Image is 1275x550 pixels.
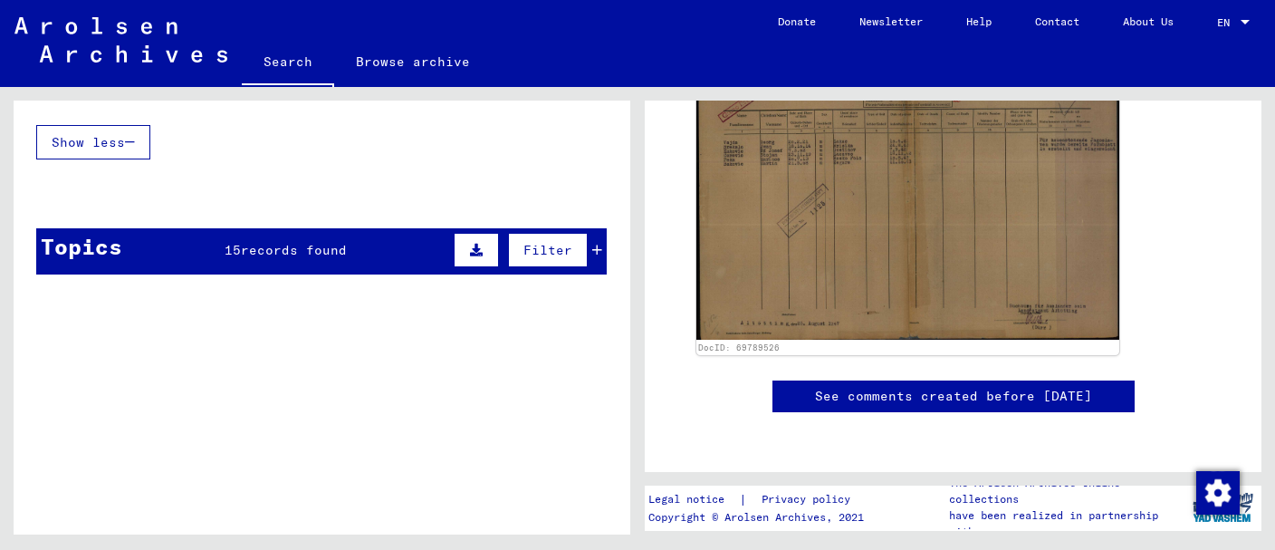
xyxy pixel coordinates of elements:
[1195,470,1239,514] div: Change consent
[41,230,122,263] div: Topics
[36,125,150,159] button: Show less
[648,490,872,509] div: |
[14,17,227,63] img: Arolsen_neg.svg
[52,134,125,150] span: Show less
[949,475,1184,507] p: The Arolsen Archives online collections
[815,387,1092,406] a: See comments created before [DATE]
[225,242,241,258] span: 15
[747,490,872,509] a: Privacy policy
[1189,485,1257,530] img: yv_logo.png
[648,490,739,509] a: Legal notice
[241,242,347,258] span: records found
[696,39,1119,340] img: 001.jpg
[523,242,572,258] span: Filter
[698,343,780,352] a: DocID: 69789526
[949,507,1184,540] p: have been realized in partnership with
[1196,471,1240,515] img: Change consent
[242,40,334,87] a: Search
[1217,16,1237,29] span: EN
[334,40,492,83] a: Browse archive
[508,233,588,267] button: Filter
[648,509,872,526] p: Copyright © Arolsen Archives, 2021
